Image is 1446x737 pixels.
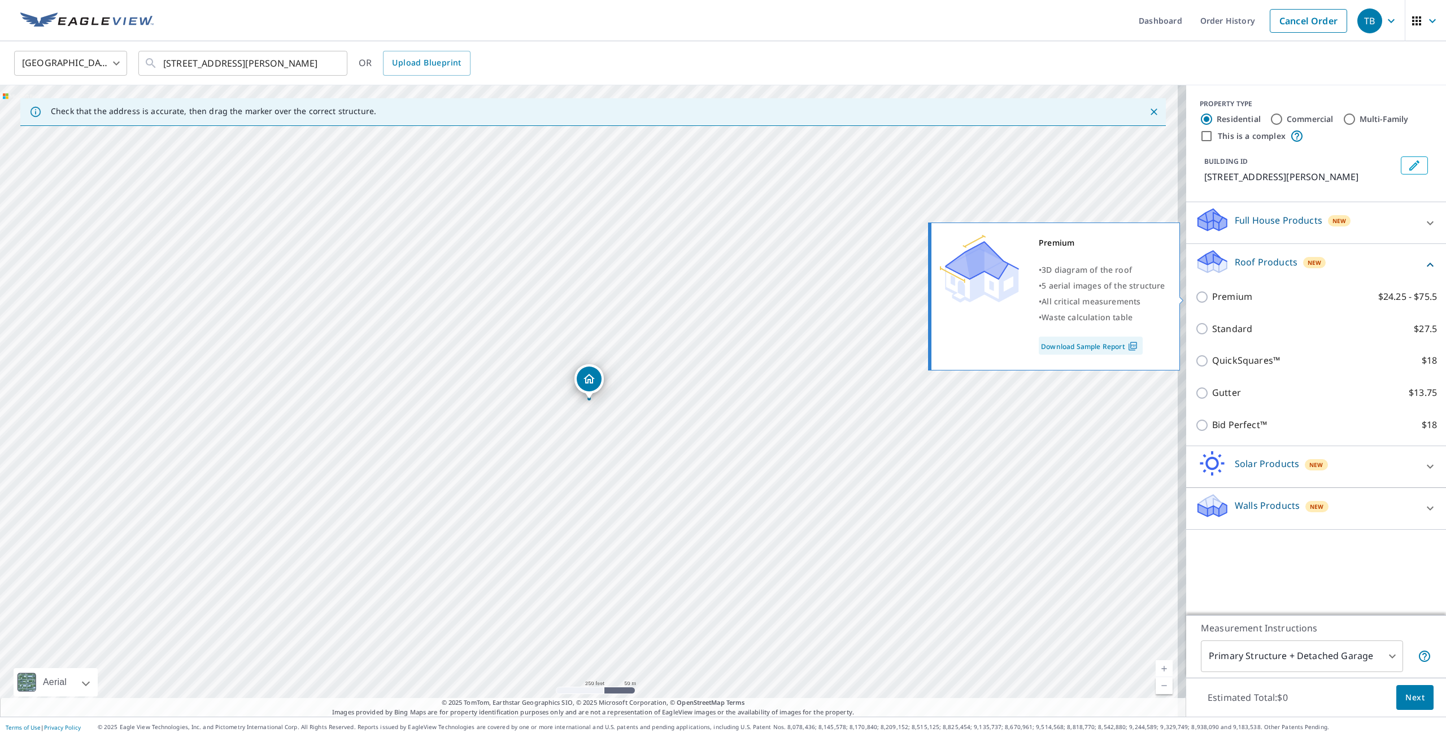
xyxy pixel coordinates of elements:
[1156,660,1173,677] a: Current Level 17, Zoom In
[1201,621,1431,635] p: Measurement Instructions
[1212,386,1241,400] p: Gutter
[1042,312,1133,322] span: Waste calculation table
[677,698,724,707] a: OpenStreetMap
[98,723,1440,731] p: © 2025 Eagle View Technologies, Inc. and Pictometry International Corp. All Rights Reserved. Repo...
[383,51,470,76] a: Upload Blueprint
[1156,677,1173,694] a: Current Level 17, Zoom Out
[14,668,98,696] div: Aerial
[1042,280,1165,291] span: 5 aerial images of the structure
[1201,640,1403,672] div: Primary Structure + Detached Garage
[1212,322,1252,336] p: Standard
[163,47,324,79] input: Search by address or latitude-longitude
[1409,386,1437,400] p: $13.75
[1418,649,1431,663] span: Your report will include the primary structure and a detached garage if one exists.
[14,47,127,79] div: [GEOGRAPHIC_DATA]
[1212,418,1267,432] p: Bid Perfect™
[1125,341,1140,351] img: Pdf Icon
[1039,337,1143,355] a: Download Sample Report
[359,51,471,76] div: OR
[1422,418,1437,432] p: $18
[1039,294,1165,309] div: •
[1195,207,1437,239] div: Full House ProductsNew
[1378,290,1437,304] p: $24.25 - $75.5
[6,723,41,731] a: Terms of Use
[1200,99,1432,109] div: PROPERTY TYPE
[1204,170,1396,184] p: [STREET_ADDRESS][PERSON_NAME]
[1405,691,1425,705] span: Next
[442,698,745,708] span: © 2025 TomTom, Earthstar Geographics SIO, © 2025 Microsoft Corporation, ©
[940,235,1019,303] img: Premium
[1401,156,1428,175] button: Edit building 1
[1235,499,1300,512] p: Walls Products
[1287,114,1334,125] label: Commercial
[1195,451,1437,483] div: Solar ProductsNew
[1235,457,1299,470] p: Solar Products
[1235,213,1322,227] p: Full House Products
[1414,322,1437,336] p: $27.5
[1199,685,1297,710] p: Estimated Total: $0
[392,56,461,70] span: Upload Blueprint
[574,364,604,399] div: Dropped pin, building 1, Residential property, 8171 E 148th Dr Thornton, CO 80602
[1039,278,1165,294] div: •
[1204,156,1248,166] p: BUILDING ID
[1217,114,1261,125] label: Residential
[1212,290,1252,304] p: Premium
[44,723,81,731] a: Privacy Policy
[1360,114,1409,125] label: Multi-Family
[1270,9,1347,33] a: Cancel Order
[1396,685,1434,710] button: Next
[1235,255,1297,269] p: Roof Products
[1308,258,1322,267] span: New
[20,12,154,29] img: EV Logo
[1332,216,1347,225] span: New
[1357,8,1382,33] div: TB
[1310,502,1324,511] span: New
[1039,262,1165,278] div: •
[1212,354,1280,368] p: QuickSquares™
[6,724,81,731] p: |
[1309,460,1323,469] span: New
[1195,492,1437,525] div: Walls ProductsNew
[1147,104,1161,119] button: Close
[1039,235,1165,251] div: Premium
[1218,130,1286,142] label: This is a complex
[1042,264,1132,275] span: 3D diagram of the roof
[1042,296,1140,307] span: All critical measurements
[40,668,70,696] div: Aerial
[51,106,376,116] p: Check that the address is accurate, then drag the marker over the correct structure.
[1039,309,1165,325] div: •
[1195,248,1437,281] div: Roof ProductsNew
[1422,354,1437,368] p: $18
[726,698,745,707] a: Terms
